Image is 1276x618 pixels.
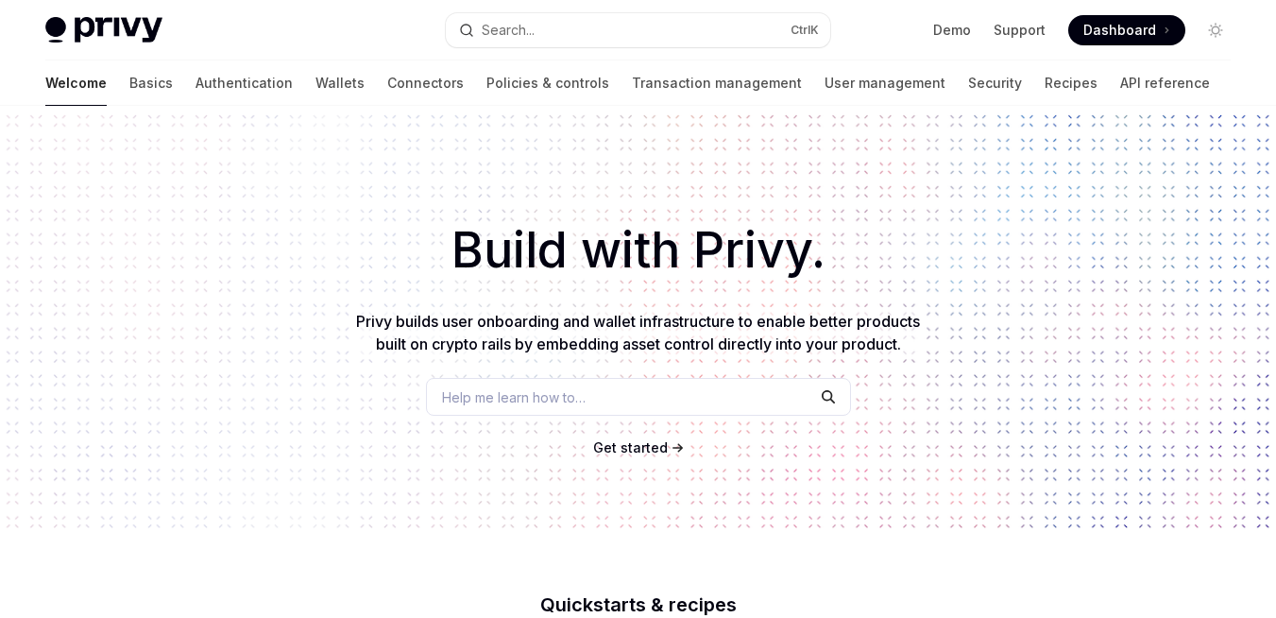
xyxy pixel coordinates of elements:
img: light logo [45,17,162,43]
a: Policies & controls [486,60,609,106]
h1: Build with Privy. [30,214,1246,287]
a: User management [825,60,945,106]
span: Dashboard [1083,21,1156,40]
a: Transaction management [632,60,802,106]
h2: Quickstarts & recipes [306,595,971,614]
button: Toggle dark mode [1200,15,1231,45]
a: Connectors [387,60,464,106]
a: Get started [593,438,668,457]
button: Open search [446,13,831,47]
span: Help me learn how to… [442,387,586,407]
span: Get started [593,439,668,455]
a: API reference [1120,60,1210,106]
div: Search... [482,19,535,42]
span: Privy builds user onboarding and wallet infrastructure to enable better products built on crypto ... [356,312,920,353]
a: Recipes [1045,60,1097,106]
a: Demo [933,21,971,40]
a: Welcome [45,60,107,106]
a: Dashboard [1068,15,1185,45]
a: Security [968,60,1022,106]
a: Wallets [315,60,365,106]
a: Authentication [196,60,293,106]
span: Ctrl K [791,23,819,38]
a: Support [994,21,1046,40]
a: Basics [129,60,173,106]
